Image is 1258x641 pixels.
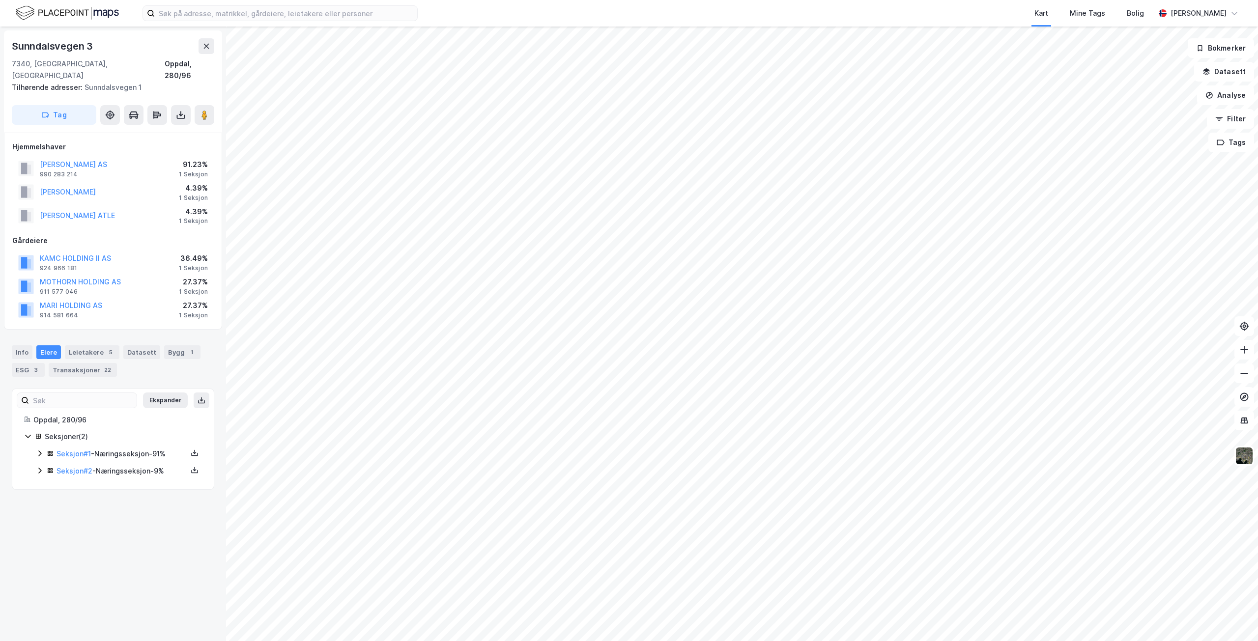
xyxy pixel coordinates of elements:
div: 924 966 181 [40,264,77,272]
div: 27.37% [179,300,208,311]
div: Kart [1034,7,1048,19]
div: 7340, [GEOGRAPHIC_DATA], [GEOGRAPHIC_DATA] [12,58,165,82]
div: 1 Seksjon [179,170,208,178]
div: 1 Seksjon [179,288,208,296]
div: Bygg [164,345,200,359]
div: 36.49% [179,252,208,264]
div: 4.39% [179,206,208,218]
div: 4.39% [179,182,208,194]
iframe: Chat Widget [1209,594,1258,641]
div: 3 [31,365,41,375]
div: Info [12,345,32,359]
a: Seksjon#2 [57,467,92,475]
div: Sunndalsvegen 3 [12,38,95,54]
button: Tags [1208,133,1254,152]
div: 91.23% [179,159,208,170]
a: Seksjon#1 [57,449,91,458]
button: Analyse [1197,85,1254,105]
div: ESG [12,363,45,377]
div: 1 [187,347,197,357]
div: 27.37% [179,276,208,288]
div: Eiere [36,345,61,359]
div: Oppdal, 280/96 [33,414,202,426]
div: Sunndalsvegen 1 [12,82,206,93]
div: Mine Tags [1070,7,1105,19]
div: Kontrollprogram for chat [1209,594,1258,641]
button: Tag [12,105,96,125]
div: 914 581 664 [40,311,78,319]
div: - Næringsseksjon - 91% [57,448,187,460]
input: Søk [29,393,137,408]
div: - Næringsseksjon - 9% [57,465,187,477]
div: Gårdeiere [12,235,214,247]
div: Seksjoner ( 2 ) [45,431,202,443]
div: Datasett [123,345,160,359]
div: 22 [102,365,113,375]
div: 1 Seksjon [179,194,208,202]
button: Filter [1207,109,1254,129]
img: 9k= [1235,446,1254,465]
button: Bokmerker [1188,38,1254,58]
div: 990 283 214 [40,170,78,178]
div: 5 [106,347,115,357]
span: Tilhørende adresser: [12,83,85,91]
div: 911 577 046 [40,288,78,296]
div: Leietakere [65,345,119,359]
input: Søk på adresse, matrikkel, gårdeiere, leietakere eller personer [155,6,417,21]
div: Transaksjoner [49,363,117,377]
button: Ekspander [143,392,188,408]
div: Bolig [1127,7,1144,19]
div: 1 Seksjon [179,264,208,272]
div: Hjemmelshaver [12,141,214,153]
button: Datasett [1194,62,1254,82]
div: Oppdal, 280/96 [165,58,214,82]
div: 1 Seksjon [179,217,208,225]
div: [PERSON_NAME] [1171,7,1227,19]
img: logo.f888ab2527a4732fd821a326f86c7f29.svg [16,4,119,22]
div: 1 Seksjon [179,311,208,319]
